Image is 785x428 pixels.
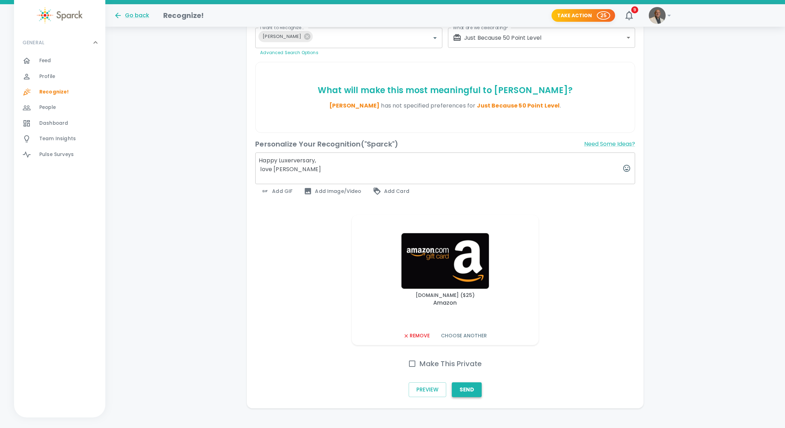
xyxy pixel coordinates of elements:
h6: Make This Private [420,358,482,369]
a: Dashboard [14,116,105,131]
button: Send [452,382,482,397]
span: Profile [39,73,55,80]
button: Need Some Ideas? [584,138,635,150]
a: Feed [14,53,105,69]
p: 25 [600,12,607,19]
button: Choose Another [438,329,490,342]
label: I want to Recognize... [260,25,304,31]
span: Add Card [373,187,409,195]
button: Take Action 25 [552,9,615,22]
h1: Recognize! [163,10,204,21]
div: GENERAL [14,32,105,53]
span: Dashboard [39,120,68,127]
p: What will make this most meaningful to [PERSON_NAME] ? [258,85,632,96]
span: Team Insights [39,135,76,142]
button: Remove [401,329,433,342]
span: [PERSON_NAME] [258,32,305,40]
img: Sparck logo [37,7,83,24]
img: Amazon.com ($25) [360,233,530,289]
img: Picture of Dar [649,7,666,24]
span: Just Because 50 Point Level [477,102,560,110]
a: Pulse Surveys [14,147,105,162]
p: GENERAL [22,39,44,46]
button: Amazon.com ($25)[DOMAIN_NAME] ($25)Amazon [357,221,533,320]
span: People [39,104,56,111]
button: 9 [621,7,638,24]
div: [PERSON_NAME] [258,31,313,42]
p: . [258,102,632,110]
h6: Personalize Your Recognition ("Sparck") [255,138,398,150]
span: [PERSON_NAME] [329,102,380,110]
a: People [14,100,105,115]
a: Profile [14,69,105,84]
a: Advanced Search Options [260,50,318,56]
label: What are we celebrating? [453,25,508,31]
button: Go back [114,11,149,20]
span: 9 [631,6,638,13]
button: Open [430,33,440,43]
p: Amazon [433,299,457,307]
button: Preview [409,382,446,397]
span: has not specified preferences for [381,102,560,110]
span: Add GIF [261,187,292,195]
a: Team Insights [14,131,105,147]
a: Recognize! [14,84,105,100]
span: Recognize! [39,89,69,96]
div: GENERAL [14,53,105,165]
div: Just Because 50 Point Level [453,33,624,42]
textarea: Happy Luxerversary, love [PERSON_NAME] [255,153,635,184]
span: Pulse Surveys [39,151,74,158]
span: Feed [39,57,51,64]
p: [DOMAIN_NAME] ($25) [416,292,475,299]
span: Add Image/Video [304,187,361,195]
a: Sparck logo [14,7,105,24]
